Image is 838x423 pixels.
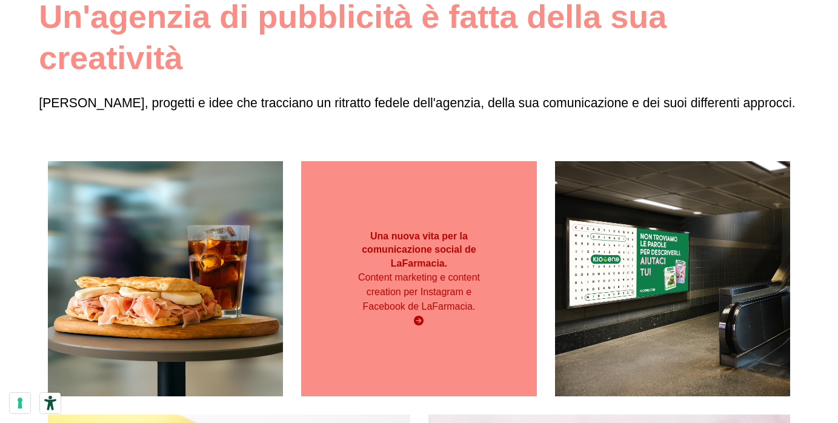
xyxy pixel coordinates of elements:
strong: Una nuova vita per la comunicazione social de LaFarmacia. [362,231,476,268]
p: Content marketing e content creation per Instagram e Facebook de LaFarmacia. [348,270,490,314]
a: Una nuova vita per la comunicazione social de LaFarmacia. Content marketing e content creation pe... [301,161,536,396]
button: Le tue preferenze relative al consenso per le tecnologie di tracciamento [10,393,30,413]
button: Strumenti di accessibilità [40,393,61,413]
p: [PERSON_NAME], progetti e idee che tracciano un ritratto fedele dell'agenzia, della sua comunicaz... [39,93,799,113]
